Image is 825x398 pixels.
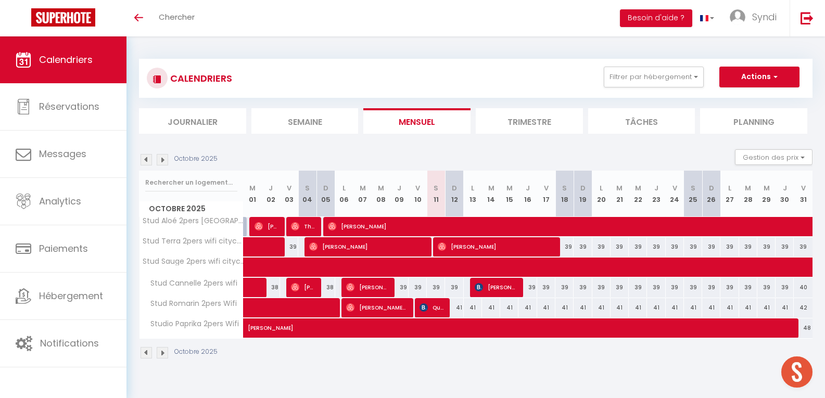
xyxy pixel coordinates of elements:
[720,171,739,217] th: 27
[720,278,739,297] div: 39
[378,183,384,193] abbr: M
[141,237,245,245] span: Stud Terra 2pers wifi citycenter
[592,237,611,256] div: 39
[635,183,641,193] abbr: M
[291,216,315,236] span: Thomas Place
[604,67,704,87] button: Filtrer par hébergement
[482,171,500,217] th: 14
[666,171,684,217] th: 24
[141,298,239,310] span: Stud Romarin 2pers Wifi
[353,171,372,217] th: 07
[471,183,474,193] abbr: L
[244,171,262,217] th: 01
[420,298,444,317] span: Quandalle [PERSON_NAME]
[783,183,787,193] abbr: J
[776,298,794,317] div: 41
[159,11,195,22] span: Chercher
[518,298,537,317] div: 41
[720,237,739,256] div: 39
[611,278,629,297] div: 39
[174,347,218,357] p: Octobre 2025
[702,171,720,217] th: 26
[611,237,629,256] div: 39
[452,183,457,193] abbr: D
[580,183,586,193] abbr: D
[280,171,298,217] th: 03
[709,183,714,193] abbr: D
[251,108,359,134] li: Semaine
[739,278,757,297] div: 39
[506,183,513,193] abbr: M
[702,237,720,256] div: 39
[611,298,629,317] div: 41
[168,67,232,90] h3: CALENDRIERS
[647,278,665,297] div: 39
[757,298,776,317] div: 41
[482,298,500,317] div: 41
[39,242,88,255] span: Paiements
[544,183,549,193] abbr: V
[735,149,813,165] button: Gestion des prix
[730,9,745,25] img: ...
[739,171,757,217] th: 28
[390,171,409,217] th: 09
[438,237,553,256] span: [PERSON_NAME]
[360,183,366,193] abbr: M
[574,237,592,256] div: 39
[249,183,256,193] abbr: M
[31,8,95,27] img: Super Booking
[739,298,757,317] div: 41
[537,298,555,317] div: 41
[647,237,665,256] div: 39
[464,298,482,317] div: 41
[776,278,794,297] div: 39
[752,10,777,23] span: Syndi
[39,100,99,113] span: Réservations
[141,258,245,265] span: Stud Sauge 2pers wifi citycenter
[629,278,647,297] div: 39
[390,278,409,297] div: 39
[574,298,592,317] div: 41
[335,171,353,217] th: 06
[537,278,555,297] div: 39
[745,183,751,193] abbr: M
[434,183,438,193] abbr: S
[794,298,813,317] div: 42
[555,298,574,317] div: 41
[363,108,471,134] li: Mensuel
[629,171,647,217] th: 22
[629,298,647,317] div: 41
[801,11,814,24] img: logout
[592,298,611,317] div: 41
[600,183,603,193] abbr: L
[145,173,237,192] input: Rechercher un logement...
[141,217,245,225] span: Stud Aloé 2pers [GEOGRAPHIC_DATA]
[427,278,445,297] div: 39
[794,278,813,297] div: 40
[500,298,518,317] div: 41
[794,171,813,217] th: 31
[794,237,813,256] div: 39
[574,278,592,297] div: 39
[269,183,273,193] abbr: J
[445,171,463,217] th: 12
[445,278,463,297] div: 39
[174,154,218,164] p: Octobre 2025
[684,171,702,217] th: 25
[476,108,583,134] li: Trimestre
[342,183,346,193] abbr: L
[647,298,665,317] div: 41
[555,171,574,217] th: 18
[702,278,720,297] div: 39
[781,356,813,388] div: Ouvrir le chat
[616,183,623,193] abbr: M
[555,278,574,297] div: 39
[518,278,537,297] div: 39
[757,278,776,297] div: 39
[464,171,482,217] th: 13
[409,171,427,217] th: 10
[666,237,684,256] div: 39
[574,171,592,217] th: 19
[445,298,463,317] div: 41
[346,298,407,317] span: [PERSON_NAME] & [PERSON_NAME]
